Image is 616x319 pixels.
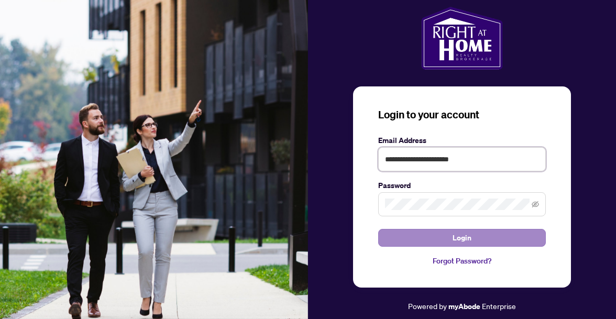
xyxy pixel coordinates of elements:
[378,180,546,191] label: Password
[378,229,546,247] button: Login
[378,107,546,122] h3: Login to your account
[448,301,480,312] a: myAbode
[482,301,516,311] span: Enterprise
[378,255,546,267] a: Forgot Password?
[421,7,502,70] img: ma-logo
[532,201,539,208] span: eye-invisible
[408,301,447,311] span: Powered by
[453,229,471,246] span: Login
[378,135,546,146] label: Email Address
